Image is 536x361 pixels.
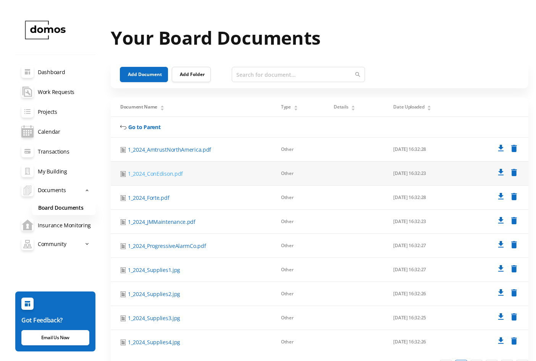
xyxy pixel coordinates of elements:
a: Board Documents [32,199,96,215]
a: 1_2024_Supplies2.jpg [128,290,180,298]
div: Sort [427,104,431,109]
i: delete [509,336,519,346]
a: Insurance Monitoring [15,215,96,235]
td: Other [271,186,324,210]
input: Search for document… [232,67,365,82]
i: delete [509,192,519,201]
i: icon: caret-up [160,104,164,107]
button: Add Document [120,67,168,82]
div: Sort [351,104,355,109]
a: 1_2024_ConEdison.pdf [128,170,183,178]
td: [DATE] 16:32:28 [384,138,467,162]
div: Sort [294,104,298,109]
td: Other [271,162,324,186]
span: Documents [38,183,66,198]
i: delete [509,168,519,177]
td: Other [271,138,324,162]
a: 1_2024_AmtrustNorthAmerica.pdf [128,146,211,154]
span: Date Uploaded [393,104,424,110]
td: [DATE] 16:32:23 [384,210,467,234]
a: Go to Parent [128,123,160,131]
i: icon: search [355,72,360,77]
h1: Your Board Documents [111,24,528,52]
a: My Building [15,161,96,181]
i: icon: caret-down [351,107,355,110]
a: 1_2024_Supplies4.jpg [128,338,180,346]
i: delete [509,144,519,153]
td: [DATE] 16:32:26 [384,330,467,354]
a: 1_2024_Supplies1.jpg [128,266,180,274]
span: Details [334,104,348,110]
i: icon: caret-down [294,107,298,110]
td: Other [271,330,324,354]
a: Email Us Now [21,330,89,345]
a: 1_2024_ProgressiveAlarmCo.pdf [128,242,206,250]
i: icon: caret-up [294,104,298,107]
button: Add Folder [172,67,211,82]
td: [DATE] 16:32:28 [384,186,467,210]
i: delete [509,216,519,225]
i: icon: caret-down [160,107,164,110]
td: [DATE] 16:32:25 [384,306,467,330]
i: delete [509,264,519,274]
td: [DATE] 16:32:27 [384,234,467,258]
td: Other [271,234,324,258]
i: icon: caret-up [351,104,355,107]
div: Sort [160,104,165,109]
span: Type [281,104,291,110]
h6: Got Feedback? [21,316,89,325]
td: [DATE] 16:32:27 [384,258,467,282]
td: [DATE] 16:32:23 [384,162,467,186]
td: Other [271,306,324,330]
td: Other [271,258,324,282]
td: [DATE] 16:32:26 [384,282,467,306]
span: Community [38,236,66,252]
a: 1_2024_JMMaintenance.pdf [128,218,195,226]
td: Other [271,282,324,306]
a: 1_2024_Forte.pdf [128,194,169,202]
i: delete [509,240,519,249]
a: Transactions [15,141,96,161]
td: Other [271,210,324,234]
a: Projects [15,102,96,121]
i: delete [509,288,519,298]
i: delete [509,312,519,322]
i: icon: caret-up [427,104,431,107]
a: 1_2024_Supplies3.jpg [128,314,180,322]
a: Calendar [15,121,96,141]
i: icon: caret-down [427,107,431,110]
a: Work Requests [15,82,96,102]
span: Document Name [120,104,157,110]
a: Dashboard [15,62,96,82]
